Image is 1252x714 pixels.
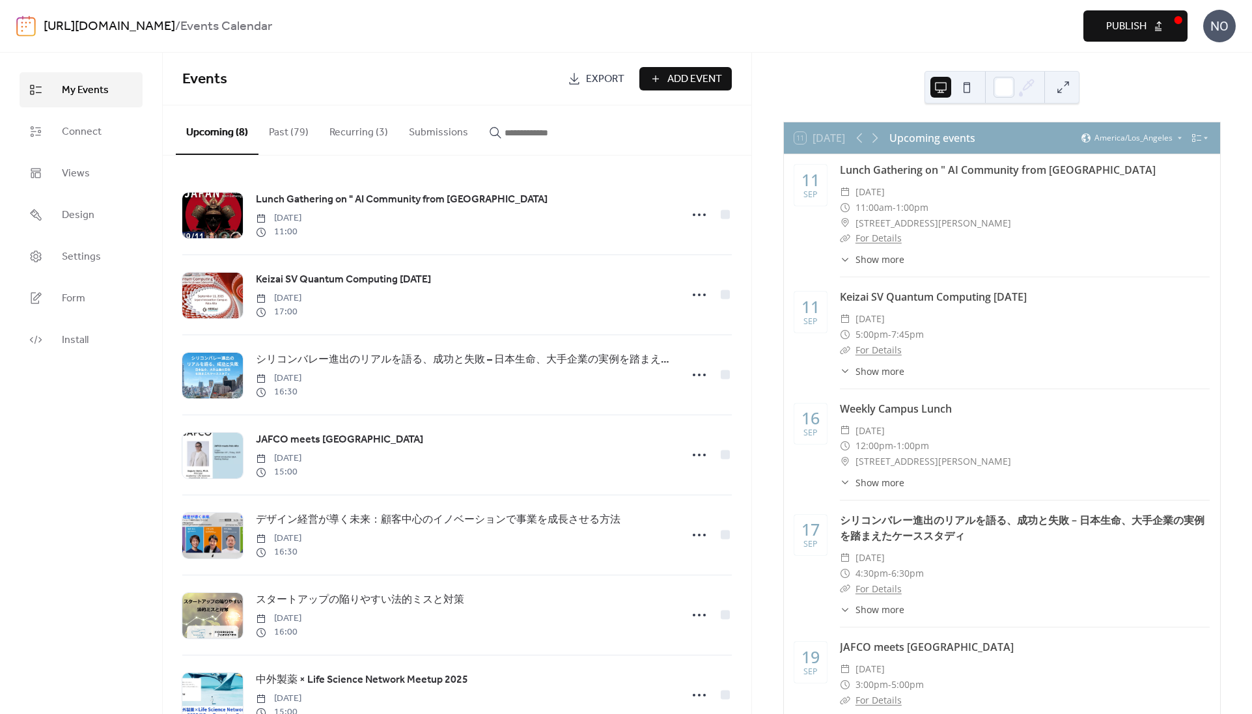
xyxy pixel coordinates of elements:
div: ​ [840,342,850,358]
div: ​ [840,311,850,327]
div: ​ [840,327,850,342]
span: - [888,677,891,693]
b: / [175,14,180,39]
span: 11:00 [256,225,301,239]
span: [DATE] [856,661,885,677]
div: Weekly Campus Lunch [840,401,1210,417]
a: [URL][DOMAIN_NAME] [44,14,175,39]
span: 5:00pm [891,677,924,693]
span: My Events [62,83,109,98]
span: 1:00pm [897,438,929,454]
span: 16:00 [256,625,301,639]
div: ​ [840,581,850,597]
a: Keizai SV Quantum Computing [DATE] [256,271,431,288]
a: Keizai SV Quantum Computing [DATE] [840,290,1027,304]
span: 12:00pm [856,438,893,454]
span: - [893,200,896,215]
div: Sep [803,429,818,437]
span: [DATE] [256,212,301,225]
a: Design [20,197,143,232]
span: Events [182,65,227,94]
span: Connect [62,124,102,140]
a: スタートアップの陥りやすい法的ミスと対策 [256,592,464,609]
a: Views [20,156,143,191]
div: ​ [840,423,850,439]
span: Export [586,72,624,87]
div: ​ [840,603,850,616]
div: ​ [840,454,850,469]
button: Upcoming (8) [176,105,258,155]
span: [DATE] [856,184,885,200]
a: Settings [20,239,143,274]
span: [DATE] [256,692,301,706]
span: 1:00pm [896,200,928,215]
span: Views [62,166,90,182]
a: デザイン経営が導く未来：顧客中心のイノベーションで事業を成長させる方法 [256,512,620,529]
span: Show more [856,476,904,489]
span: 7:45pm [891,327,924,342]
span: 15:00 [256,465,301,479]
b: Events Calendar [180,14,272,39]
div: ​ [840,253,850,266]
span: - [888,327,891,342]
span: Install [62,333,89,348]
a: JAFCO meets [GEOGRAPHIC_DATA] [256,432,423,448]
span: Show more [856,603,904,616]
span: 16:30 [256,545,301,559]
span: [DATE] [856,311,885,327]
a: For Details [856,232,902,244]
span: Form [62,291,85,307]
div: 11 [801,172,820,188]
button: Recurring (3) [319,105,398,154]
div: Sep [803,191,818,199]
span: [STREET_ADDRESS][PERSON_NAME] [856,215,1011,231]
div: 11 [801,299,820,315]
div: ​ [840,677,850,693]
div: ​ [840,200,850,215]
button: Publish [1083,10,1188,42]
a: Form [20,281,143,316]
button: ​Show more [840,253,904,266]
div: ​ [840,550,850,566]
div: ​ [840,661,850,677]
a: For Details [856,583,902,595]
a: For Details [856,694,902,706]
div: ​ [840,215,850,231]
button: ​Show more [840,603,904,616]
span: Show more [856,364,904,378]
div: ​ [840,184,850,200]
div: Sep [803,318,818,326]
span: Settings [62,249,101,265]
div: ​ [840,230,850,246]
a: Export [558,67,634,90]
a: Lunch Gathering on " AI Community from [GEOGRAPHIC_DATA] [840,163,1156,177]
span: 3:00pm [856,677,888,693]
span: シリコンバレー進出のリアルを語る、成功と失敗 – 日本生命、大手企業の実例を踏まえたケーススタディ [256,352,673,368]
a: My Events [20,72,143,107]
button: Submissions [398,105,479,154]
span: 中外製薬 × Life Science Network Meetup 2025 [256,672,468,688]
span: [DATE] [256,292,301,305]
span: Design [62,208,94,223]
span: - [888,566,891,581]
span: America/Los_Angeles [1094,134,1173,142]
div: Sep [803,540,818,549]
span: 16:30 [256,385,301,399]
button: Past (79) [258,105,319,154]
div: ​ [840,438,850,454]
span: [DATE] [256,372,301,385]
span: Add Event [667,72,722,87]
a: Install [20,322,143,357]
span: Show more [856,253,904,266]
span: [DATE] [256,452,301,465]
span: 5:00pm [856,327,888,342]
a: シリコンバレー進出のリアルを語る、成功と失敗 – 日本生命、大手企業の実例を踏まえたケーススタディ [256,351,673,368]
span: Publish [1106,19,1147,34]
button: Add Event [639,67,732,90]
span: デザイン経営が導く未来：顧客中心のイノベーションで事業を成長させる方法 [256,512,620,528]
div: ​ [840,364,850,378]
div: ​ [840,476,850,489]
button: ​Show more [840,476,904,489]
a: 中外製薬 × Life Science Network Meetup 2025 [256,672,468,689]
